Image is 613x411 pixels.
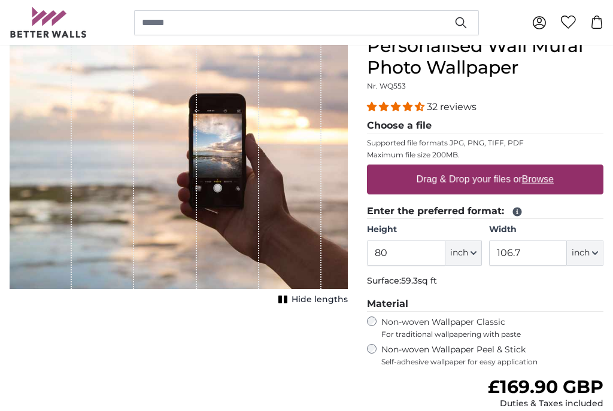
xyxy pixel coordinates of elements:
[367,101,427,112] span: 4.31 stars
[450,247,468,259] span: inch
[445,240,482,266] button: inch
[10,35,348,308] div: 1 of 1
[367,118,603,133] legend: Choose a file
[381,330,603,339] span: For traditional wallpapering with paste
[367,35,603,78] h1: Personalised Wall Mural Photo Wallpaper
[367,150,603,160] p: Maximum file size 200MB.
[10,7,87,38] img: Betterwalls
[367,138,603,148] p: Supported file formats JPG, PNG, TIFF, PDF
[292,294,348,306] span: Hide lengths
[367,81,406,90] span: Nr. WQ553
[367,204,603,219] legend: Enter the preferred format:
[401,275,437,286] span: 59.3sq ft
[488,376,603,398] span: £169.90 GBP
[381,344,603,367] label: Non-woven Wallpaper Peel & Stick
[489,224,603,236] label: Width
[367,297,603,312] legend: Material
[427,101,477,112] span: 32 reviews
[522,174,554,184] u: Browse
[488,398,603,410] div: Duties & Taxes included
[381,316,603,339] label: Non-woven Wallpaper Classic
[275,291,348,308] button: Hide lengths
[381,357,603,367] span: Self-adhesive wallpaper for easy application
[567,240,603,266] button: inch
[412,168,559,191] label: Drag & Drop your files or
[367,275,603,287] p: Surface:
[367,224,481,236] label: Height
[572,247,590,259] span: inch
